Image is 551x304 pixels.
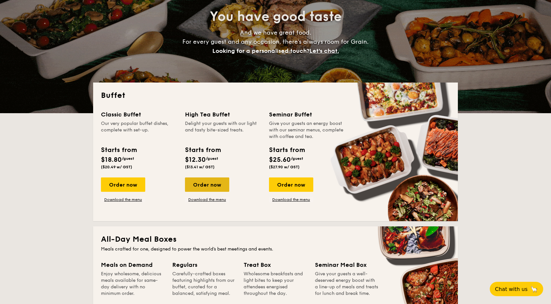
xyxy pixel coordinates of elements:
[185,165,215,169] span: ($13.41 w/ GST)
[185,145,220,155] div: Starts from
[185,156,206,164] span: $12.30
[490,282,543,296] button: Chat with us🦙
[101,197,145,202] a: Download the menu
[101,260,164,269] div: Meals on Demand
[269,145,304,155] div: Starts from
[309,47,339,54] span: Let's chat.
[101,234,450,245] h2: All-Day Meal Boxes
[269,165,300,169] span: ($27.90 w/ GST)
[182,29,369,54] span: And we have great food. For every guest and any occasion, there’s always room for Grain.
[269,110,345,119] div: Seminar Buffet
[172,271,236,297] div: Carefully-crafted boxes featuring highlights from our buffet, curated for a balanced, satisfying ...
[101,156,122,164] span: $18.80
[101,90,450,101] h2: Buffet
[101,165,132,169] span: ($20.49 w/ GST)
[185,120,261,140] div: Delight your guests with our light and tasty bite-sized treats.
[269,177,313,192] div: Order now
[315,271,378,297] div: Give your guests a well-deserved energy boost with a line-up of meals and treats for lunch and br...
[269,120,345,140] div: Give your guests an energy boost with our seminar menus, complete with coffee and tea.
[244,260,307,269] div: Treat Box
[101,271,164,297] div: Enjoy wholesome, delicious meals available for same-day delivery with no minimum order.
[122,156,134,161] span: /guest
[185,197,229,202] a: Download the menu
[269,197,313,202] a: Download the menu
[101,145,136,155] div: Starts from
[101,110,177,119] div: Classic Buffet
[185,177,229,192] div: Order now
[315,260,378,269] div: Seminar Meal Box
[212,47,309,54] span: Looking for a personalised touch?
[495,286,528,292] span: Chat with us
[101,246,450,252] div: Meals crafted for one, designed to power the world's best meetings and events.
[244,271,307,297] div: Wholesome breakfasts and light bites to keep your attendees energised throughout the day.
[530,285,538,293] span: 🦙
[101,120,177,140] div: Our very popular buffet dishes, complete with set-up.
[185,110,261,119] div: High Tea Buffet
[210,9,342,24] span: You have good taste
[172,260,236,269] div: Regulars
[269,156,291,164] span: $25.60
[101,177,145,192] div: Order now
[206,156,218,161] span: /guest
[291,156,303,161] span: /guest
